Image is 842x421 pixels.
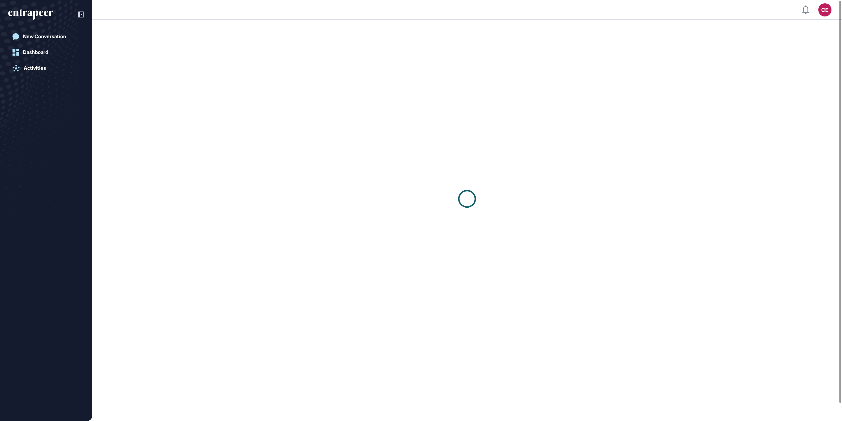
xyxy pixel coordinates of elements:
[8,62,84,75] a: Activities
[8,30,84,43] a: New Conversation
[23,49,48,55] div: Dashboard
[24,65,46,71] div: Activities
[23,34,66,39] div: New Conversation
[8,46,84,59] a: Dashboard
[8,9,53,20] div: entrapeer-logo
[818,3,831,16] button: CE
